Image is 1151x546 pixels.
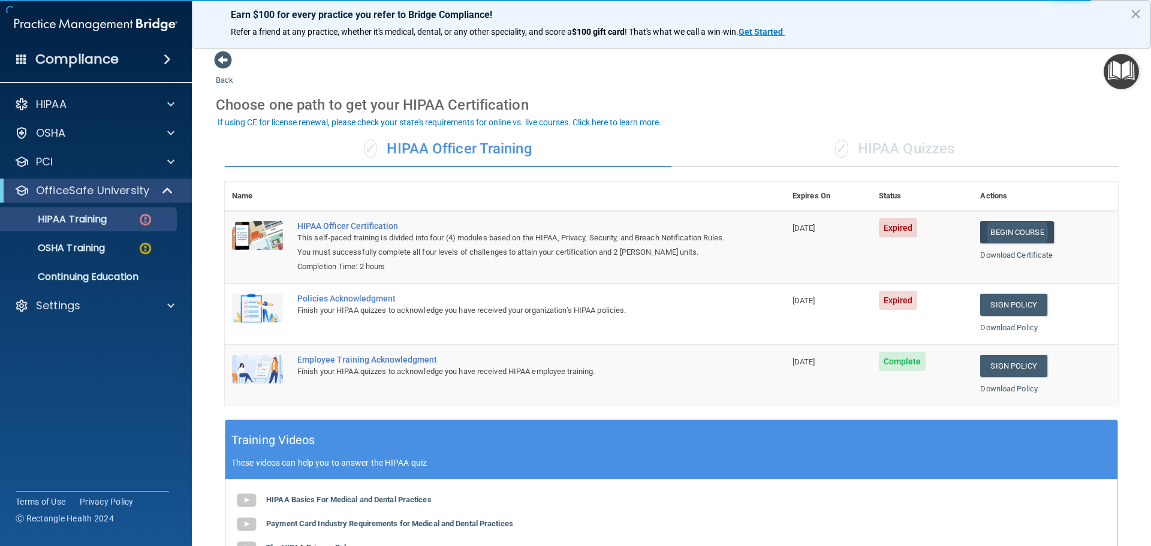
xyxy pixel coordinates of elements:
[8,242,105,254] p: OSHA Training
[793,296,815,305] span: [DATE]
[297,294,725,303] div: Policies Acknowledgment
[36,183,149,198] p: OfficeSafe University
[225,131,671,167] div: HIPAA Officer Training
[980,323,1038,332] a: Download Policy
[8,271,171,283] p: Continuing Education
[266,495,432,504] b: HIPAA Basics For Medical and Dental Practices
[16,512,114,524] span: Ⓒ Rectangle Health 2024
[671,131,1118,167] div: HIPAA Quizzes
[36,97,67,111] p: HIPAA
[138,212,153,227] img: danger-circle.6113f641.png
[36,155,53,169] p: PCI
[297,303,725,318] div: Finish your HIPAA quizzes to acknowledge you have received your organization’s HIPAA policies.
[14,183,174,198] a: OfficeSafe University
[231,458,1111,467] p: These videos can help you to answer the HIPAA quiz
[234,488,258,512] img: gray_youtube_icon.38fcd6cc.png
[80,496,134,508] a: Privacy Policy
[8,213,107,225] p: HIPAA Training
[739,27,783,37] strong: Get Started
[231,9,1112,20] p: Earn $100 for every practice you refer to Bridge Compliance!
[879,218,918,237] span: Expired
[364,140,377,158] span: ✓
[980,355,1047,377] a: Sign Policy
[36,298,80,313] p: Settings
[138,241,153,256] img: warning-circle.0cc9ac19.png
[1130,4,1141,23] button: Close
[297,364,725,379] div: Finish your HIPAA quizzes to acknowledge you have received HIPAA employee training.
[980,384,1038,393] a: Download Policy
[297,231,725,260] div: This self-paced training is divided into four (4) modules based on the HIPAA, Privacy, Security, ...
[216,88,1127,122] div: Choose one path to get your HIPAA Certification
[216,61,233,85] a: Back
[266,519,513,528] b: Payment Card Industry Requirements for Medical and Dental Practices
[234,512,258,536] img: gray_youtube_icon.38fcd6cc.png
[879,291,918,310] span: Expired
[231,430,315,451] h5: Training Videos
[785,182,872,211] th: Expires On
[1104,54,1139,89] button: Open Resource Center
[297,260,725,274] div: Completion Time: 2 hours
[14,97,174,111] a: HIPAA
[14,298,174,313] a: Settings
[980,294,1047,316] a: Sign Policy
[231,27,572,37] span: Refer a friend at any practice, whether it's medical, dental, or any other speciality, and score a
[572,27,625,37] strong: $100 gift card
[980,251,1053,260] a: Download Certificate
[739,27,785,37] a: Get Started
[879,352,926,371] span: Complete
[973,182,1118,211] th: Actions
[835,140,848,158] span: ✓
[16,496,65,508] a: Terms of Use
[297,221,725,231] a: HIPAA Officer Certification
[14,155,174,169] a: PCI
[216,116,663,128] button: If using CE for license renewal, please check your state's requirements for online vs. live cours...
[297,355,725,364] div: Employee Training Acknowledgment
[980,221,1053,243] a: Begin Course
[35,51,119,68] h4: Compliance
[625,27,739,37] span: ! That's what we call a win-win.
[14,13,177,37] img: PMB logo
[793,357,815,366] span: [DATE]
[14,126,174,140] a: OSHA
[872,182,974,211] th: Status
[225,182,290,211] th: Name
[36,126,66,140] p: OSHA
[218,118,661,126] div: If using CE for license renewal, please check your state's requirements for online vs. live cours...
[793,224,815,233] span: [DATE]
